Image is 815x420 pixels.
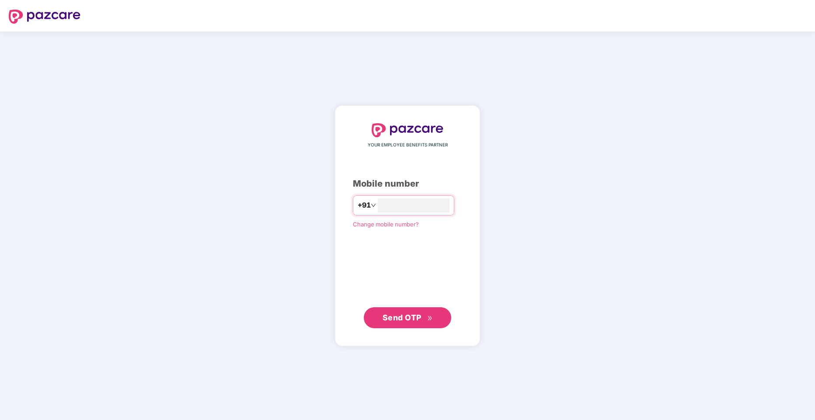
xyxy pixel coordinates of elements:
[364,307,451,328] button: Send OTPdouble-right
[427,316,433,321] span: double-right
[353,221,419,228] a: Change mobile number?
[383,313,421,322] span: Send OTP
[9,10,80,24] img: logo
[358,200,371,211] span: +91
[372,123,443,137] img: logo
[353,177,462,191] div: Mobile number
[368,142,448,149] span: YOUR EMPLOYEE BENEFITS PARTNER
[371,203,376,208] span: down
